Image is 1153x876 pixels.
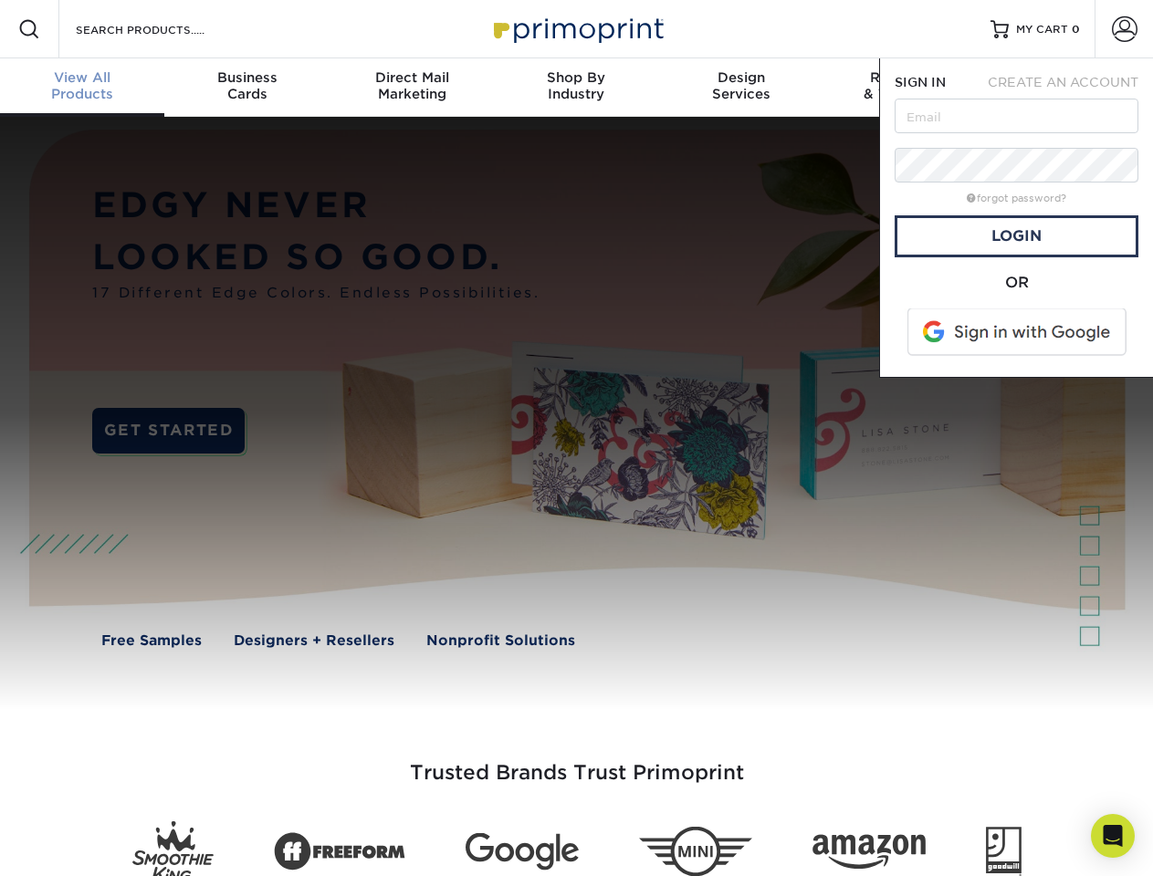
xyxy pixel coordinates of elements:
[494,58,658,117] a: Shop ByIndustry
[330,58,494,117] a: Direct MailMarketing
[164,69,329,102] div: Cards
[986,827,1022,876] img: Goodwill
[895,75,946,89] span: SIGN IN
[823,58,988,117] a: Resources& Templates
[164,69,329,86] span: Business
[164,58,329,117] a: BusinessCards
[659,69,823,86] span: Design
[5,820,155,870] iframe: Google Customer Reviews
[823,69,988,86] span: Resources
[895,215,1138,257] a: Login
[967,193,1066,204] a: forgot password?
[659,58,823,117] a: DesignServices
[330,69,494,86] span: Direct Mail
[988,75,1138,89] span: CREATE AN ACCOUNT
[486,9,668,48] img: Primoprint
[1016,22,1068,37] span: MY CART
[659,69,823,102] div: Services
[494,69,658,86] span: Shop By
[812,835,926,870] img: Amazon
[1091,814,1135,858] div: Open Intercom Messenger
[74,18,252,40] input: SEARCH PRODUCTS.....
[330,69,494,102] div: Marketing
[494,69,658,102] div: Industry
[43,717,1111,807] h3: Trusted Brands Trust Primoprint
[895,272,1138,294] div: OR
[466,833,579,871] img: Google
[1072,23,1080,36] span: 0
[895,99,1138,133] input: Email
[823,69,988,102] div: & Templates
